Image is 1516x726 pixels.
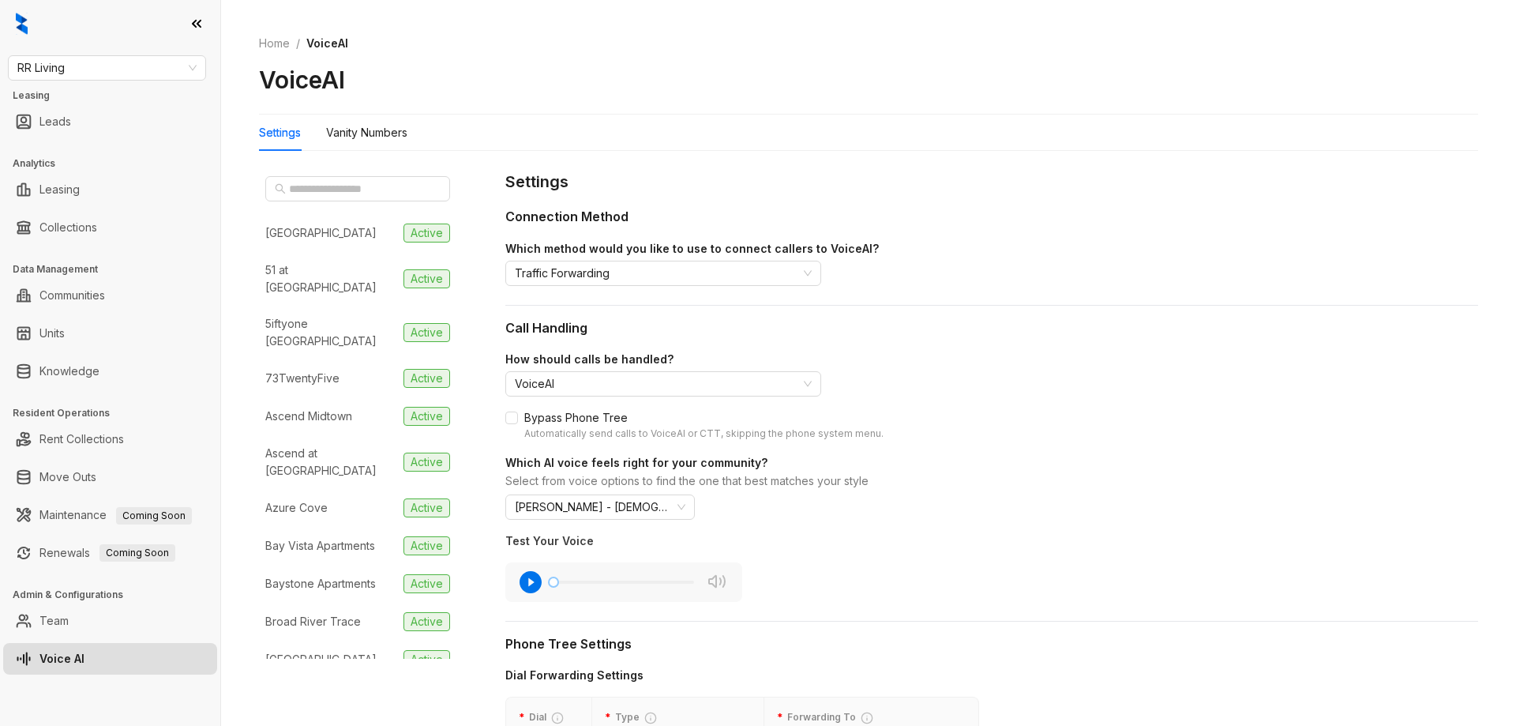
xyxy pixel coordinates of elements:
[3,106,217,137] li: Leads
[505,667,979,684] div: Dial Forwarding Settings
[326,124,407,141] div: Vanity Numbers
[13,588,220,602] h3: Admin & Configurations
[275,183,286,194] span: search
[39,461,96,493] a: Move Outs
[518,409,890,442] span: Bypass Phone Tree
[265,537,375,555] div: Bay Vista Apartments
[13,262,220,276] h3: Data Management
[3,174,217,205] li: Leasing
[505,473,1478,492] div: Select from voice options to find the one that best matches your style
[265,499,328,517] div: Azure Cove
[39,537,175,569] a: RenewalsComing Soon
[515,495,685,519] span: Natasha - American Female
[265,408,352,425] div: Ascend Midtown
[3,605,217,637] li: Team
[39,318,65,349] a: Units
[259,65,345,95] h2: VoiceAI
[505,170,1478,194] div: Settings
[265,315,397,350] div: 5iftyone [GEOGRAPHIC_DATA]
[17,56,197,80] span: RR Living
[3,318,217,349] li: Units
[306,36,348,50] span: VoiceAI
[505,240,1478,258] div: Which method would you like to use to connect callers to VoiceAI?
[605,710,751,725] div: Type
[99,544,175,562] span: Coming Soon
[265,224,377,242] div: [GEOGRAPHIC_DATA]
[403,369,450,388] span: Active
[505,454,1478,472] div: Which AI voice feels right for your community?
[403,574,450,593] span: Active
[13,406,220,420] h3: Resident Operations
[515,372,812,396] span: VoiceAI
[403,536,450,555] span: Active
[265,445,397,480] div: Ascend at [GEOGRAPHIC_DATA]
[39,423,124,455] a: Rent Collections
[39,212,97,243] a: Collections
[3,280,217,311] li: Communities
[13,88,220,103] h3: Leasing
[39,280,105,311] a: Communities
[39,355,99,387] a: Knowledge
[3,212,217,243] li: Collections
[403,269,450,288] span: Active
[505,207,1478,227] div: Connection Method
[524,427,884,442] div: Automatically send calls to VoiceAI or CTT, skipping the phone system menu.
[265,651,377,668] div: [GEOGRAPHIC_DATA]
[265,370,340,387] div: 73TwentyFive
[777,710,966,725] div: Forwarding To
[265,261,397,296] div: 51 at [GEOGRAPHIC_DATA]
[116,507,192,525] span: Coming Soon
[39,643,84,675] a: Voice AI
[39,605,69,637] a: Team
[403,453,450,472] span: Active
[39,174,80,205] a: Leasing
[3,499,217,531] li: Maintenance
[256,35,293,52] a: Home
[519,710,579,725] div: Dial
[3,461,217,493] li: Move Outs
[296,35,300,52] li: /
[3,537,217,569] li: Renewals
[403,498,450,517] span: Active
[403,650,450,669] span: Active
[505,351,1478,368] div: How should calls be handled?
[403,407,450,426] span: Active
[505,532,821,550] div: Test Your Voice
[3,423,217,455] li: Rent Collections
[515,261,812,285] span: Traffic Forwarding
[259,124,301,141] div: Settings
[403,612,450,631] span: Active
[13,156,220,171] h3: Analytics
[403,224,450,243] span: Active
[3,355,217,387] li: Knowledge
[16,13,28,35] img: logo
[39,106,71,137] a: Leads
[265,613,361,630] div: Broad River Trace
[265,575,376,592] div: Baystone Apartments
[505,318,1478,338] div: Call Handling
[505,634,1478,654] div: Phone Tree Settings
[3,643,217,675] li: Voice AI
[403,323,450,342] span: Active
